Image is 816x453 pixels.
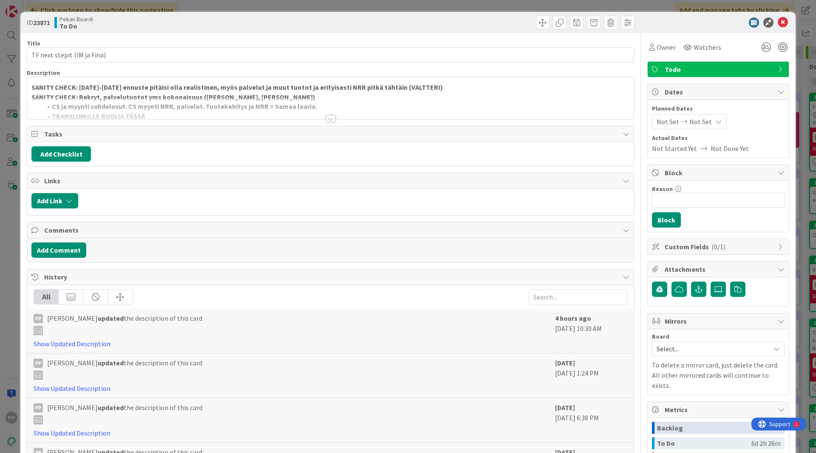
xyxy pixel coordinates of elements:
[652,212,681,228] button: Block
[555,359,575,367] b: [DATE]
[98,403,124,412] b: updated
[44,176,618,186] span: Links
[555,358,627,393] div: [DATE] 1:24 PM
[711,242,725,251] span: ( 0/1 )
[657,42,676,52] span: Owner
[31,242,86,258] button: Add Comment
[27,69,60,77] span: Description
[665,64,773,74] span: Todo
[44,129,618,139] span: Tasks
[555,402,627,438] div: [DATE] 6:38 PM
[657,343,765,355] span: Select...
[59,16,93,23] span: Pekan Boardi
[44,225,618,235] span: Comments
[652,134,785,142] span: Actual Dates
[652,185,673,193] label: Reason
[751,437,781,449] div: 6d 2h 26m
[34,429,110,437] a: Show Updated Description
[34,314,43,323] div: PP
[652,104,785,113] span: Planned Dates
[44,272,618,282] span: History
[652,360,785,390] p: To delete a mirror card, just delete the card. All other mirrored cards will continue to exists.
[657,117,679,127] span: Not Set
[31,93,315,101] strong: SANITY CHECK: Rekryt, palvelutuotot yms kokonaisuus ([PERSON_NAME], [PERSON_NAME])
[31,193,78,208] button: Add Link
[27,47,634,63] input: type card name here...
[694,42,721,52] span: Watchers
[665,87,773,97] span: Dates
[665,405,773,415] span: Metrics
[18,1,39,11] span: Support
[47,358,202,380] span: [PERSON_NAME] the description of this card
[34,384,110,393] a: Show Updated Description
[59,23,93,29] b: To Do
[665,264,773,274] span: Attachments
[98,359,124,367] b: updated
[27,40,40,47] label: Title
[34,359,43,368] div: PP
[31,146,91,162] button: Add Checklist
[47,313,202,335] span: [PERSON_NAME] the description of this card
[555,313,627,349] div: [DATE] 10:30 AM
[652,143,697,154] span: Not Started Yet
[665,242,773,252] span: Custom Fields
[34,403,43,413] div: PP
[44,3,46,10] div: 1
[657,422,771,434] div: Backlog
[555,403,575,412] b: [DATE]
[689,117,712,127] span: Not Set
[665,168,773,178] span: Block
[529,289,627,305] input: Search...
[98,314,124,322] b: updated
[555,314,591,322] b: 4 hours ago
[27,17,50,28] span: ID
[657,437,751,449] div: To Do
[665,316,773,326] span: Mirrors
[31,83,443,91] strong: SANITY CHECK: [DATE]-[DATE] ennuste pitäisi olla realistinen, myös palvelut ja muut tuotot ja eri...
[652,333,669,339] span: Board
[33,18,50,27] b: 23871
[34,339,110,348] a: Show Updated Description
[711,143,749,154] span: Not Done Yet
[47,402,202,425] span: [PERSON_NAME] the description of this card
[34,290,59,304] div: All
